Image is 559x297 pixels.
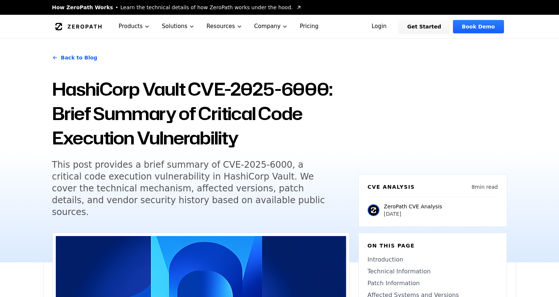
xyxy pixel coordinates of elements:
[368,183,415,191] h6: CVE Analysis
[384,210,442,218] p: [DATE]
[453,20,504,33] a: Book Demo
[368,279,498,288] a: Patch Information
[368,204,379,216] img: ZeroPath CVE Analysis
[52,4,113,11] span: How ZeroPath Works
[201,15,248,38] button: Resources
[52,4,302,11] a: How ZeroPath WorksLearn the technical details of how ZeroPath works under the hood.
[368,267,498,276] a: Technical Information
[43,15,516,38] nav: Global
[248,15,294,38] button: Company
[52,47,98,68] a: Back to Blog
[368,242,498,249] h6: On this page
[384,203,442,210] p: ZeroPath CVE Analysis
[52,77,350,150] h1: HashiCorp Vault CVE-2025-6000: Brief Summary of Critical Code Execution Vulnerability
[120,4,293,11] span: Learn the technical details of how ZeroPath works under the hood.
[398,20,450,33] a: Get Started
[471,183,498,191] p: 8 min read
[156,15,201,38] button: Solutions
[294,15,324,38] a: Pricing
[113,15,156,38] button: Products
[368,255,498,264] a: Introduction
[363,20,396,33] a: Login
[52,159,336,218] h5: This post provides a brief summary of CVE-2025-6000, a critical code execution vulnerability in H...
